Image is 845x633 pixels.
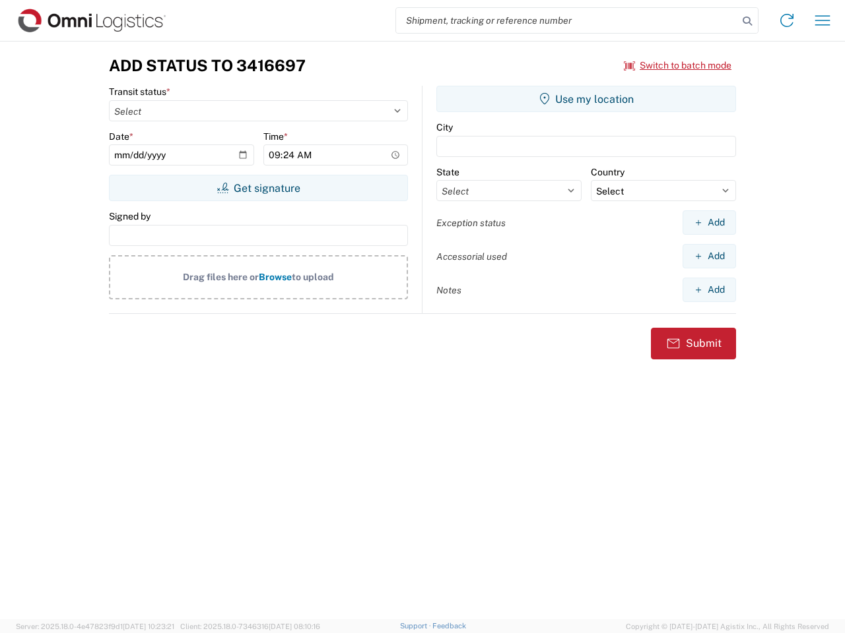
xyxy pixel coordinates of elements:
[624,55,731,76] button: Switch to batch mode
[109,175,408,201] button: Get signature
[651,328,736,359] button: Submit
[259,272,292,282] span: Browse
[436,217,506,229] label: Exception status
[109,56,306,75] h3: Add Status to 3416697
[292,272,334,282] span: to upload
[263,131,288,142] label: Time
[400,622,433,630] a: Support
[396,8,738,33] input: Shipment, tracking or reference number
[436,166,459,178] label: State
[16,622,174,630] span: Server: 2025.18.0-4e47823f9d1
[180,622,320,630] span: Client: 2025.18.0-7346316
[683,278,736,302] button: Add
[109,86,170,98] label: Transit status
[432,622,466,630] a: Feedback
[436,86,736,112] button: Use my location
[123,622,174,630] span: [DATE] 10:23:21
[109,210,151,222] label: Signed by
[183,272,259,282] span: Drag files here or
[436,251,507,262] label: Accessorial used
[436,284,461,296] label: Notes
[109,131,133,142] label: Date
[683,244,736,268] button: Add
[591,166,625,178] label: Country
[269,622,320,630] span: [DATE] 08:10:16
[626,620,829,632] span: Copyright © [DATE]-[DATE] Agistix Inc., All Rights Reserved
[436,121,453,133] label: City
[683,210,736,235] button: Add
